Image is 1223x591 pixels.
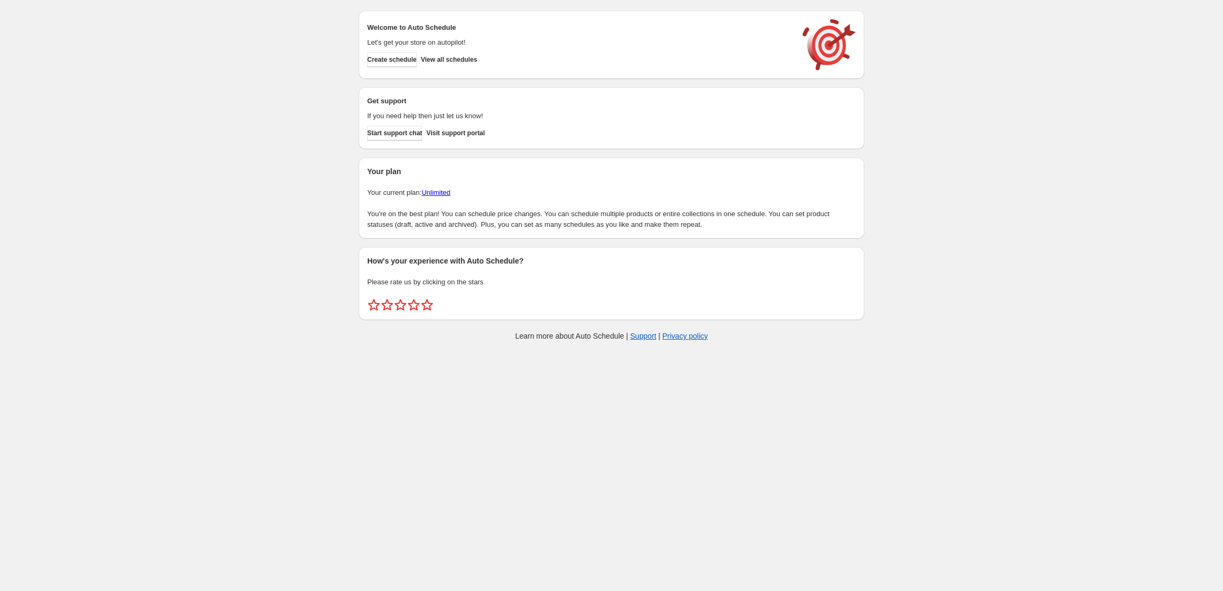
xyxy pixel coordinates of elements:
[367,22,792,33] h2: Welcome to Auto Schedule
[515,331,708,341] p: Learn more about Auto Schedule | |
[422,188,450,196] a: Unlimited
[367,187,856,198] p: Your current plan:
[421,55,477,64] span: View all schedules
[367,256,856,266] h2: How's your experience with Auto Schedule?
[426,126,485,141] a: Visit support portal
[663,332,708,340] a: Privacy policy
[367,96,792,106] h2: Get support
[367,129,422,137] span: Start support chat
[367,277,856,288] p: Please rate us by clicking on the stars
[421,52,477,67] button: View all schedules
[367,37,792,48] p: Let's get your store on autopilot!
[630,332,656,340] a: Support
[367,52,417,67] button: Create schedule
[367,126,422,141] a: Start support chat
[367,209,856,230] p: You're on the best plan! You can schedule price changes. You can schedule multiple products or en...
[367,55,417,64] span: Create schedule
[367,111,792,121] p: If you need help then just let us know!
[426,129,485,137] span: Visit support portal
[367,166,856,177] h2: Your plan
